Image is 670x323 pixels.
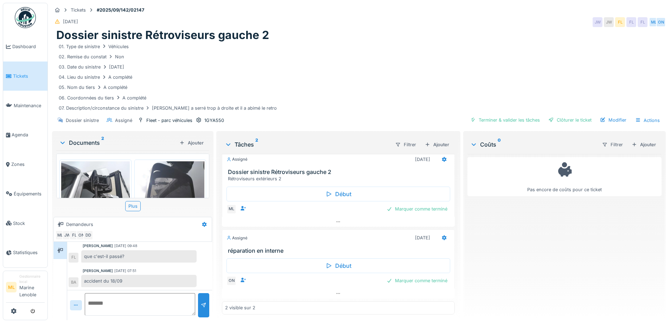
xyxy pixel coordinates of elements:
sup: 0 [498,140,501,149]
div: ON [226,276,236,286]
div: [PERSON_NAME] [83,268,113,273]
div: Rétroviseurs extérieurs 2 [56,42,662,112]
span: Dashboard [12,43,45,50]
div: Assigné [115,117,132,124]
a: Zones [3,150,47,179]
div: Dossier sinistre [66,117,99,124]
div: Marquer comme terminé [384,276,450,285]
div: JW [604,17,614,27]
div: 04. Lieu du sinistre A complété [59,74,132,80]
div: [DATE] 09:48 [114,243,137,248]
div: Gestionnaire local [19,274,45,285]
div: Tickets [71,7,86,13]
div: 1GYA550 [204,117,224,124]
div: [PERSON_NAME] [83,243,113,248]
div: Fleet - parc véhicules [146,117,192,124]
div: Ajouter [629,140,659,149]
div: Modifier [597,115,629,125]
div: Marquer comme terminé [384,204,450,214]
div: FL [69,253,78,263]
a: ML Gestionnaire localMarine Lenoble [6,274,45,303]
img: z5i97hyu3x92ent6oa3wrzgctwni [61,161,130,252]
span: Zones [11,161,45,168]
span: Statistiques [13,249,45,256]
a: Dashboard [3,32,47,62]
div: FL [615,17,625,27]
a: Agenda [3,120,47,150]
div: 2 visible sur 2 [225,304,255,311]
div: FL [626,17,636,27]
div: JW [62,230,72,240]
span: Stock [13,220,45,227]
span: Agenda [12,131,45,138]
div: 05. Nom du tiers A complété [59,84,127,91]
a: Maintenance [3,91,47,120]
div: Rétroviseurs extérieurs 2 [228,175,451,182]
img: 6l94tu61y79qan097k4b20c5tm4z [136,161,205,252]
div: Filtrer [599,140,626,150]
span: Équipements [14,190,45,197]
div: Demandeurs [66,221,93,228]
div: [DATE] [415,234,430,241]
div: Tâches [225,140,389,149]
div: ON [656,17,666,27]
div: Terminer & valider les tâches [467,115,543,125]
div: accident du 18/09 [81,275,197,287]
a: Stock [3,208,47,238]
div: Plus [125,201,141,211]
h1: Dossier sinistre Rétroviseurs gauche 2 [56,28,269,42]
a: Équipements [3,179,47,209]
div: Assigné [226,156,248,162]
div: Ajouter [422,140,452,149]
div: JW [593,17,602,27]
div: Clôturer le ticket [545,115,594,125]
div: ML [649,17,659,27]
div: [DATE] 07:51 [114,268,136,273]
div: 07. Description/circonstance du sinistre [PERSON_NAME] a serré trop à droite et il a abimé le retro [59,105,277,111]
div: [DATE] [63,18,78,25]
img: Badge_color-CXgf-gQk.svg [15,7,36,28]
div: Début [226,258,450,273]
div: 03. Date du sinistre [DATE] [59,64,124,70]
div: 02. Remise du constat Non [59,53,124,60]
a: Tickets [3,62,47,91]
strong: #2025/09/142/02147 [94,7,147,13]
li: ML [6,282,17,292]
div: ML [55,230,65,240]
div: Assigné [226,235,248,241]
div: ON [76,230,86,240]
div: 01. Type de sinistre Véhicules [59,43,129,50]
div: BA [69,277,78,287]
div: FL [69,230,79,240]
div: DD [83,230,93,240]
div: Pas encore de coûts pour ce ticket [472,160,657,193]
div: Documents [59,138,177,147]
div: que c'est-il passé? [81,250,197,263]
h3: Dossier sinistre Rétroviseurs gauche 2 [228,169,451,175]
div: Actions [632,115,663,125]
a: Statistiques [3,238,47,267]
span: Tickets [13,73,45,79]
div: Début [226,187,450,201]
div: [DATE] [415,156,430,163]
div: Ajouter [177,138,206,148]
div: 06. Coordonnées du tiers A complété [59,95,146,101]
span: Maintenance [14,102,45,109]
li: Marine Lenoble [19,274,45,301]
sup: 2 [255,140,258,149]
div: Coûts [470,140,596,149]
h3: réparation en interne [228,247,451,254]
sup: 2 [101,138,104,147]
div: Filtrer [392,140,419,150]
div: ML [226,204,236,214]
div: FL [638,17,647,27]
